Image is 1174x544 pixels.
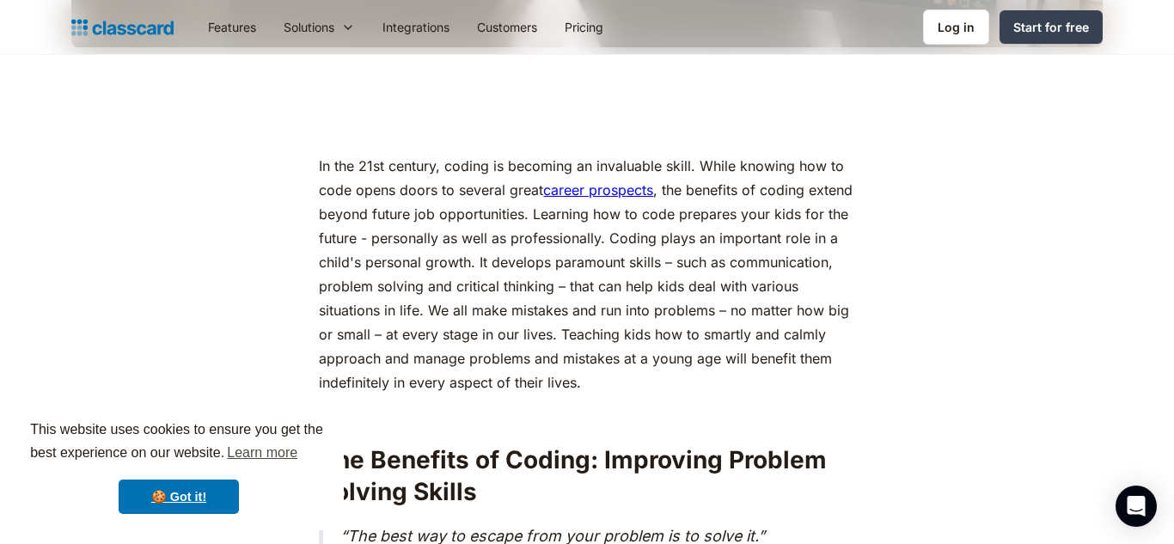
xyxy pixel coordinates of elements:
[543,181,653,199] a: career prospects
[270,8,369,46] div: Solutions
[1013,18,1089,36] div: Start for free
[551,8,617,46] a: Pricing
[71,15,174,40] a: home
[923,9,989,45] a: Log in
[319,444,854,507] h2: The Benefits of Coding: Improving Problem Solving Skills
[194,8,270,46] a: Features
[463,8,551,46] a: Customers
[30,419,327,466] span: This website uses cookies to ensure you get the best experience on our website.
[284,18,334,36] div: Solutions
[938,18,975,36] div: Log in
[119,480,239,514] a: dismiss cookie message
[319,154,854,394] p: In the 21st century, coding is becoming an invaluable skill. While knowing how to code opens door...
[14,403,344,530] div: cookieconsent
[1116,486,1157,527] div: Open Intercom Messenger
[319,403,854,427] p: ‍
[224,440,300,466] a: learn more about cookies
[369,8,463,46] a: Integrations
[1000,10,1103,44] a: Start for free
